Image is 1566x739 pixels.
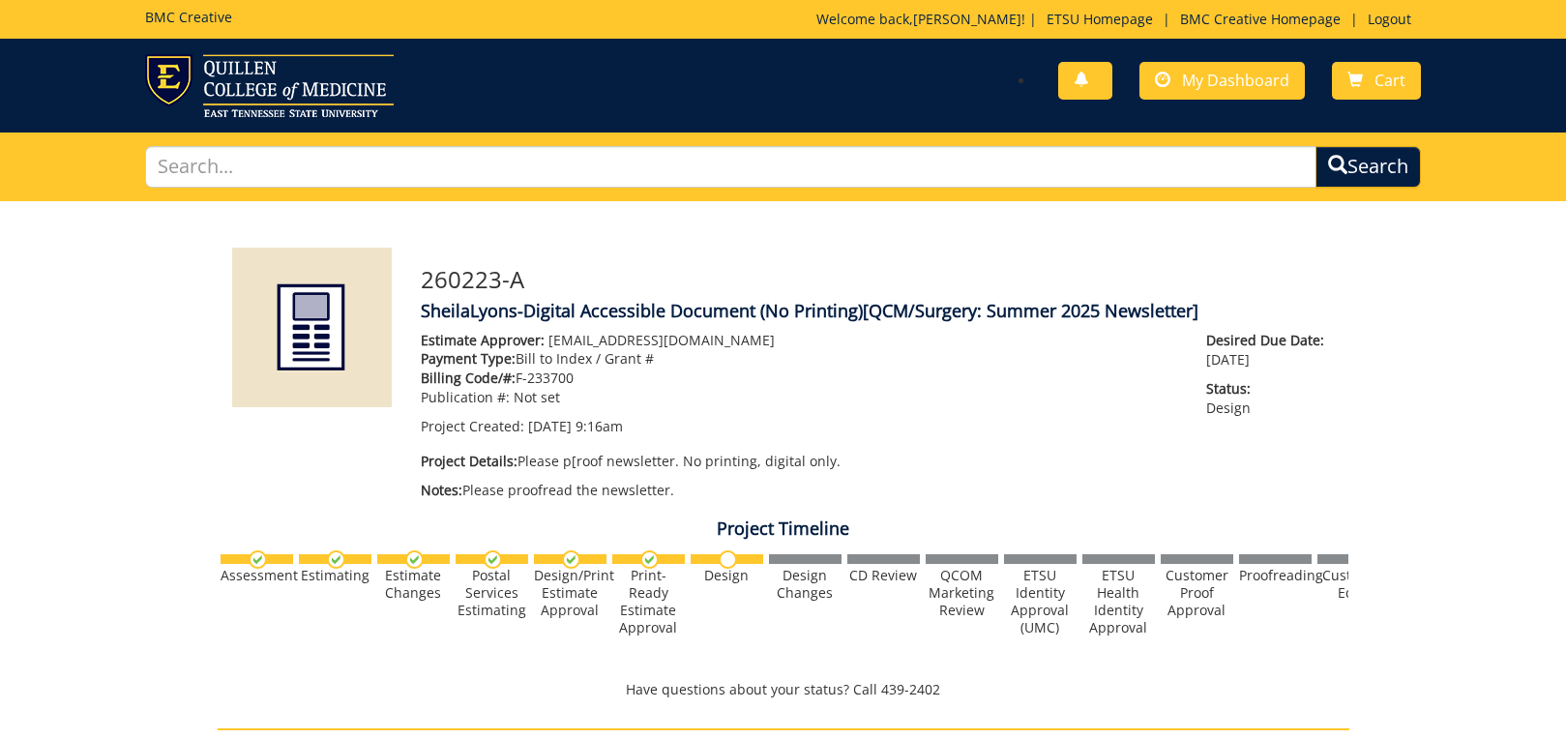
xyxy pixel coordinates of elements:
a: Logout [1358,10,1421,28]
h5: BMC Creative [145,10,232,24]
div: ETSU Identity Approval (UMC) [1004,567,1077,636]
span: Payment Type: [421,349,516,368]
p: Please p[roof newsletter. No printing, digital only. [421,452,1178,471]
span: Notes: [421,481,462,499]
div: Print-Ready Estimate Approval [612,567,685,636]
div: Design [691,567,763,584]
div: Customer Proof Approval [1161,567,1233,619]
div: Assessment [221,567,293,584]
p: [EMAIL_ADDRESS][DOMAIN_NAME] [421,331,1178,350]
a: [PERSON_NAME] [913,10,1021,28]
img: no [719,550,737,569]
h3: 260223-A [421,267,1335,292]
span: Status: [1206,379,1334,399]
img: checkmark [327,550,345,569]
span: Not set [514,388,560,406]
div: Estimate Changes [377,567,450,602]
span: Desired Due Date: [1206,331,1334,350]
p: Have questions about your status? Call 439-2402 [218,680,1349,699]
img: checkmark [249,550,267,569]
button: Search [1315,146,1421,188]
p: F-233700 [421,369,1178,388]
div: Estimating [299,567,371,584]
p: Welcome back, ! | | | [816,10,1421,29]
p: Bill to Index / Grant # [421,349,1178,369]
div: Design Changes [769,567,842,602]
div: Postal Services Estimating [456,567,528,619]
img: ETSU logo [145,54,394,117]
img: checkmark [405,550,424,569]
span: Billing Code/#: [421,369,516,387]
a: ETSU Homepage [1037,10,1163,28]
span: Publication #: [421,388,510,406]
img: checkmark [640,550,659,569]
h4: Project Timeline [218,519,1349,539]
span: [QCM/Surgery: Summer 2025 Newsletter] [863,299,1198,322]
span: Project Details: [421,452,517,470]
a: BMC Creative Homepage [1170,10,1350,28]
p: [DATE] [1206,331,1334,369]
p: Please proofread the newsletter. [421,481,1178,500]
div: Customer Edits [1317,567,1390,602]
span: Project Created: [421,417,524,435]
img: Product featured image [232,248,392,407]
div: Proofreading [1239,567,1312,584]
span: [DATE] 9:16am [528,417,623,435]
div: QCOM Marketing Review [926,567,998,619]
div: ETSU Health Identity Approval [1082,567,1155,636]
h4: SheilaLyons-Digital Accessible Document (No Printing) [421,302,1335,321]
a: Cart [1332,62,1421,100]
div: CD Review [847,567,920,584]
span: My Dashboard [1182,70,1289,91]
img: checkmark [562,550,580,569]
input: Search... [145,146,1316,188]
div: Design/Print Estimate Approval [534,567,606,619]
span: Estimate Approver: [421,331,545,349]
a: My Dashboard [1139,62,1305,100]
span: Cart [1374,70,1405,91]
img: checkmark [484,550,502,569]
p: Design [1206,379,1334,418]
